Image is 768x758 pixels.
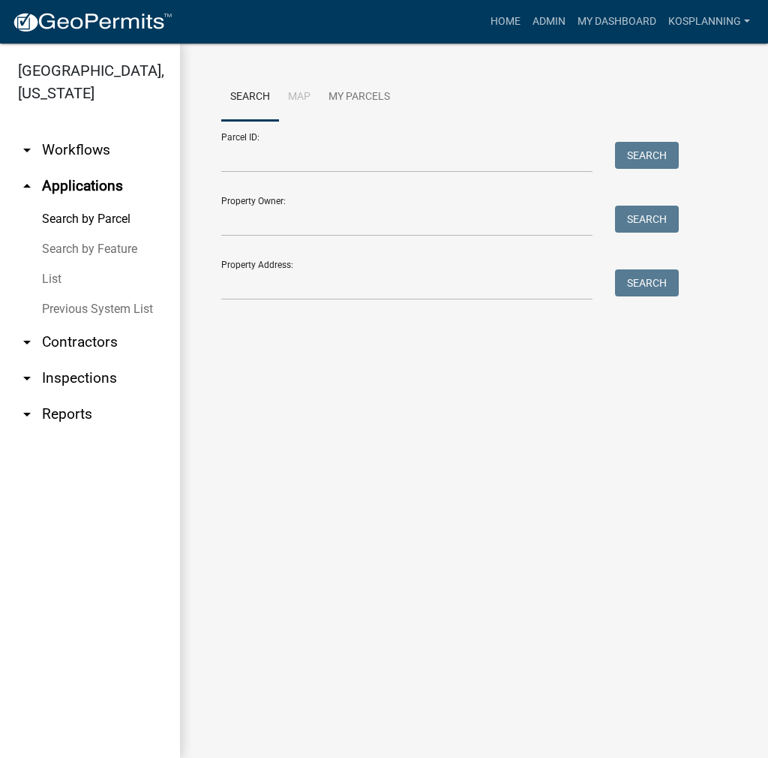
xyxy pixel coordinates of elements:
i: arrow_drop_down [18,369,36,387]
button: Search [615,269,679,296]
i: arrow_drop_up [18,177,36,195]
button: Search [615,206,679,233]
a: My Dashboard [571,8,662,36]
a: My Parcels [319,74,399,122]
a: Admin [526,8,571,36]
i: arrow_drop_down [18,141,36,159]
i: arrow_drop_down [18,333,36,351]
a: Home [484,8,526,36]
a: kosplanning [662,8,756,36]
i: arrow_drop_down [18,405,36,423]
button: Search [615,142,679,169]
a: Search [221,74,279,122]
